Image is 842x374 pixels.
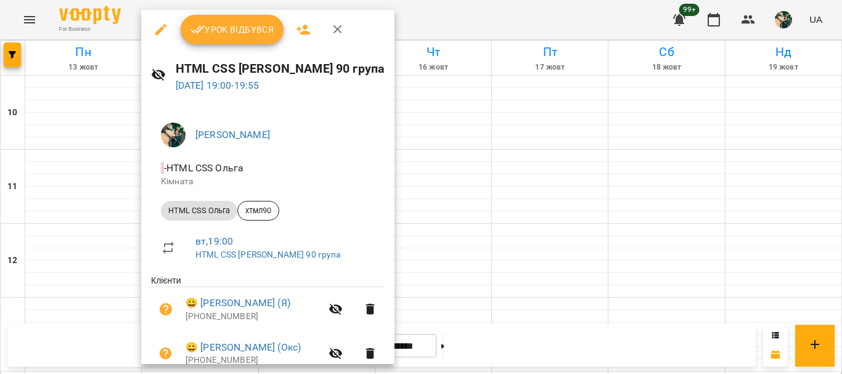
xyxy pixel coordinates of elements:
[181,15,284,44] button: Урок відбувся
[186,354,321,367] p: [PHONE_NUMBER]
[161,123,186,147] img: f2c70d977d5f3d854725443aa1abbf76.jpg
[186,296,290,311] a: 😀 [PERSON_NAME] (Я)
[195,129,270,140] a: [PERSON_NAME]
[195,235,233,247] a: вт , 19:00
[190,22,274,37] span: Урок відбувся
[176,79,260,91] a: [DATE] 19:00-19:55
[238,205,279,216] span: хтмл90
[161,176,375,188] p: Кімната
[151,339,181,368] button: Візит ще не сплачено. Додати оплату?
[161,162,246,174] span: - HTML CSS Ольга
[237,201,279,221] div: хтмл90
[176,59,385,78] h6: HTML CSS [PERSON_NAME] 90 група
[186,340,301,355] a: 😀 [PERSON_NAME] (Окс)
[161,205,237,216] span: HTML CSS Ольга
[186,311,321,323] p: [PHONE_NUMBER]
[195,250,341,259] a: HTML CSS [PERSON_NAME] 90 група
[151,295,181,324] button: Візит ще не сплачено. Додати оплату?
